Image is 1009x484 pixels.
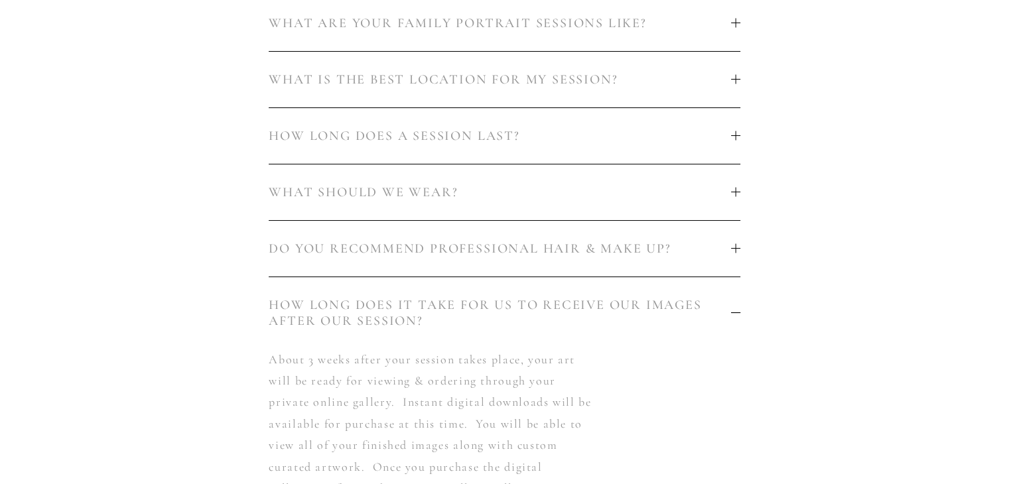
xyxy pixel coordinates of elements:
button: DO YOU RECOMMEND PROFESSIONAL HAIR & MAKE UP? [269,221,740,276]
button: HOW LONG DOES IT TAKE FOR US TO RECEIVE OUR IMAGES AFTER OUR SESSION? [269,277,740,349]
span: WHAT IS THE BEST LOCATION FOR MY SESSION? [269,72,730,88]
button: WHAT SHOULD WE WEAR? [269,164,740,220]
span: DO YOU RECOMMEND PROFESSIONAL HAIR & MAKE UP? [269,241,730,257]
span: HOW LONG DOES A SESSION LAST? [269,128,730,144]
button: HOW LONG DOES A SESSION LAST? [269,108,740,164]
span: WHAT SHOULD WE WEAR? [269,184,730,200]
span: WHAT ARE YOUR FAMILY PORTRAIT SESSIONS LIKE? [269,15,730,31]
span: HOW LONG DOES IT TAKE FOR US TO RECEIVE OUR IMAGES AFTER OUR SESSION? [269,297,730,329]
button: WHAT IS THE BEST LOCATION FOR MY SESSION? [269,52,740,107]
